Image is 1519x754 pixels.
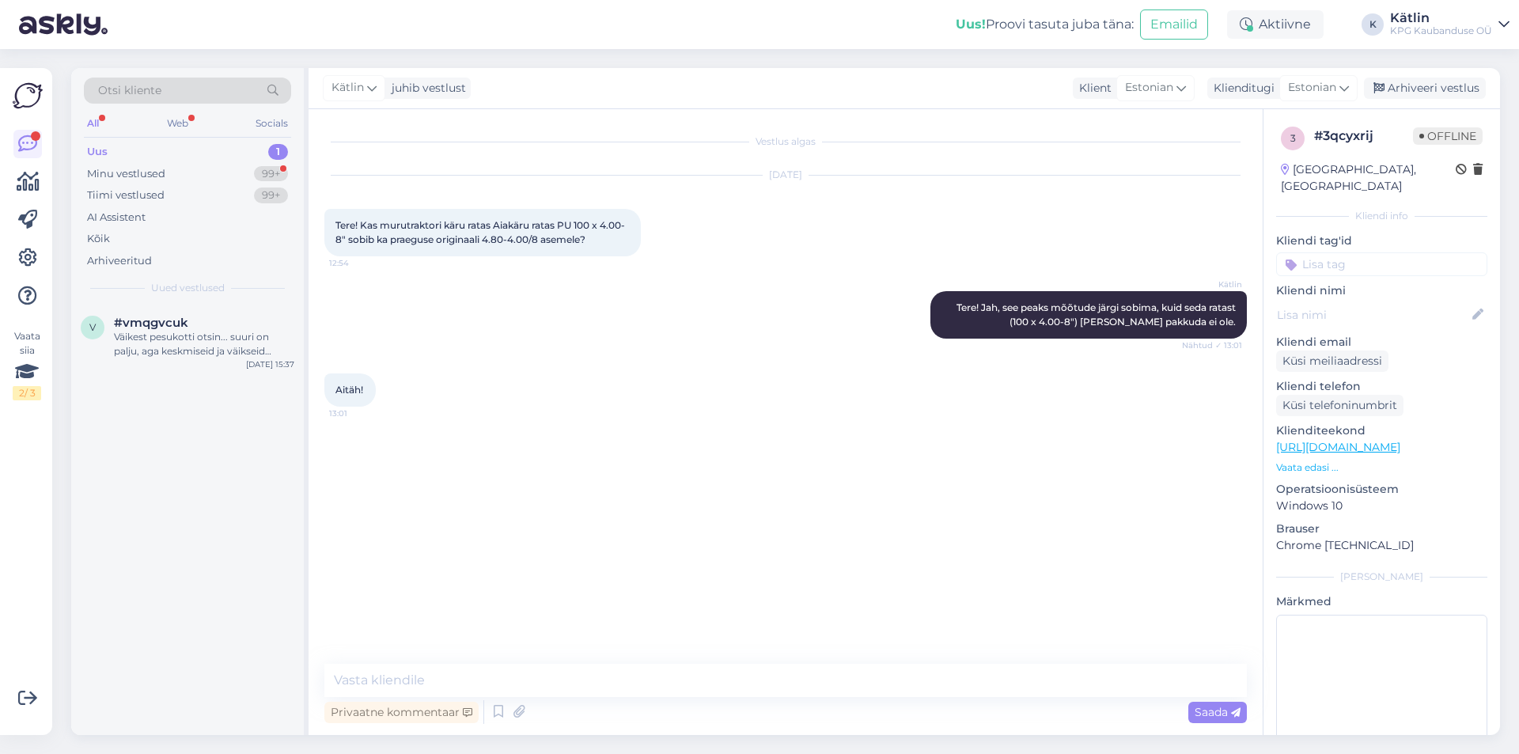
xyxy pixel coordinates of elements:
[1073,80,1112,97] div: Klient
[13,329,41,400] div: Vaata siia
[1276,282,1487,299] p: Kliendi nimi
[335,384,363,396] span: Aitäh!
[1276,334,1487,350] p: Kliendi email
[324,702,479,723] div: Privaatne kommentaar
[1281,161,1456,195] div: [GEOGRAPHIC_DATA], [GEOGRAPHIC_DATA]
[1125,79,1173,97] span: Estonian
[1140,9,1208,40] button: Emailid
[1390,12,1510,37] a: KätlinKPG Kaubanduse OÜ
[1364,78,1486,99] div: Arhiveeri vestlus
[1182,339,1242,351] span: Nähtud ✓ 13:01
[87,166,165,182] div: Minu vestlused
[956,15,1134,34] div: Proovi tasuta juba täna:
[1276,422,1487,439] p: Klienditeekond
[1276,395,1403,416] div: Küsi telefoninumbrit
[87,231,110,247] div: Kõik
[252,113,291,134] div: Socials
[956,301,1238,328] span: Tere! Jah, see peaks mõõtude järgi sobima, kuid seda ratast (100 x 4.00-8") [PERSON_NAME] pakkuda...
[329,407,388,419] span: 13:01
[89,321,96,333] span: v
[1276,350,1388,372] div: Küsi meiliaadressi
[246,358,294,370] div: [DATE] 15:37
[1276,593,1487,610] p: Märkmed
[1277,306,1469,324] input: Lisa nimi
[1183,278,1242,290] span: Kätlin
[335,219,625,245] span: Tere! Kas murutraktori käru ratas Aiakäru ratas PU 100 x 4.00-8″ sobib ka praeguse originaali 4.8...
[13,386,41,400] div: 2 / 3
[331,79,364,97] span: Kätlin
[87,210,146,225] div: AI Assistent
[1227,10,1324,39] div: Aktiivne
[1276,378,1487,395] p: Kliendi telefon
[1276,537,1487,554] p: Chrome [TECHNICAL_ID]
[329,257,388,269] span: 12:54
[114,330,294,358] div: Väikest pesukotti otsin... suuri on palju, aga keskmiseid ja väikseid [PERSON_NAME]...
[87,188,165,203] div: Tiimi vestlused
[1276,521,1487,537] p: Brauser
[84,113,102,134] div: All
[254,166,288,182] div: 99+
[1276,570,1487,584] div: [PERSON_NAME]
[1276,481,1487,498] p: Operatsioonisüsteem
[164,113,191,134] div: Web
[1276,460,1487,475] p: Vaata edasi ...
[1207,80,1275,97] div: Klienditugi
[956,17,986,32] b: Uus!
[87,253,152,269] div: Arhiveeritud
[98,82,161,99] span: Otsi kliente
[1314,127,1413,146] div: # 3qcyxrij
[1288,79,1336,97] span: Estonian
[114,316,188,330] span: #vmqgvcuk
[1390,12,1492,25] div: Kätlin
[385,80,466,97] div: juhib vestlust
[13,81,43,111] img: Askly Logo
[1390,25,1492,37] div: KPG Kaubanduse OÜ
[324,135,1247,149] div: Vestlus algas
[268,144,288,160] div: 1
[1276,440,1400,454] a: [URL][DOMAIN_NAME]
[1362,13,1384,36] div: K
[87,144,108,160] div: Uus
[1290,132,1296,144] span: 3
[254,188,288,203] div: 99+
[1276,498,1487,514] p: Windows 10
[1195,705,1241,719] span: Saada
[1276,233,1487,249] p: Kliendi tag'id
[1276,209,1487,223] div: Kliendi info
[324,168,1247,182] div: [DATE]
[1276,252,1487,276] input: Lisa tag
[1413,127,1483,145] span: Offline
[151,281,225,295] span: Uued vestlused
